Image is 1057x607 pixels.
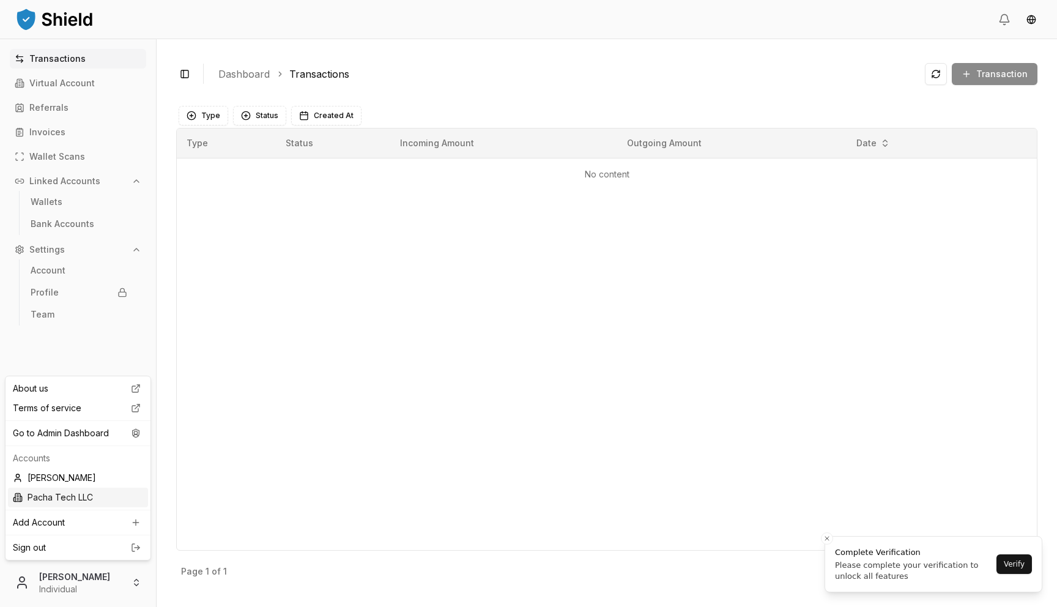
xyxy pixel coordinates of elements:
[8,468,148,488] div: [PERSON_NAME]
[13,452,143,464] p: Accounts
[13,542,143,554] a: Sign out
[8,513,148,532] a: Add Account
[8,379,148,398] a: About us
[8,488,148,507] div: Pacha Tech LLC
[8,423,148,443] div: Go to Admin Dashboard
[8,398,148,418] a: Terms of service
